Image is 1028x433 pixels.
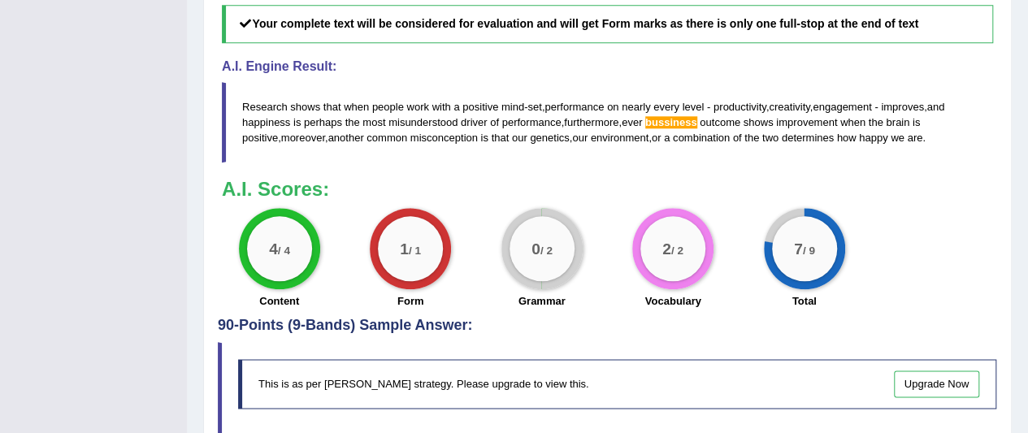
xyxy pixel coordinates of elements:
[840,116,865,128] span: when
[527,101,541,113] span: set
[572,132,588,144] span: our
[453,101,459,113] span: a
[388,116,458,128] span: misunderstood
[664,132,670,144] span: a
[907,132,922,144] span: are
[238,359,996,409] div: This is as per [PERSON_NAME] strategy. Please upgrade to view this.
[794,240,803,258] big: 7
[409,245,421,257] small: / 1
[406,101,428,113] span: work
[645,293,701,309] label: Vocabulary
[290,101,320,113] span: shows
[894,370,980,397] a: Upgrade Now
[362,116,385,128] span: most
[544,101,604,113] span: performance
[683,101,705,113] span: level
[323,101,341,113] span: that
[671,245,683,257] small: / 2
[344,101,369,113] span: when
[813,101,871,113] span: engagement
[397,293,424,309] label: Form
[744,116,774,128] span: shows
[518,293,566,309] label: Grammar
[673,132,730,144] span: combination
[707,101,710,113] span: Consider using an m-dash if you do not want to join two words. (did you mean: —)
[222,82,993,162] blockquote: - , , , , , , , , , , .
[622,116,642,128] span: ever
[512,132,527,144] span: our
[762,132,779,144] span: two
[913,116,920,128] span: is
[926,101,944,113] span: and
[462,101,498,113] span: positive
[222,59,993,74] h4: A.I. Engine Result:
[222,178,329,200] b: A.I. Scores:
[869,116,883,128] span: the
[490,116,499,128] span: of
[269,240,278,258] big: 4
[769,101,809,113] span: creativity
[530,132,569,144] span: genetics
[501,101,524,113] span: mind
[461,116,488,128] span: driver
[242,116,290,128] span: happiness
[645,116,697,128] span: Possible spelling mistake found. (did you mean: business)
[222,5,993,43] h5: Your complete text will be considered for evaluation and will get Form marks as there is only one...
[367,132,407,144] span: common
[881,101,924,113] span: improves
[733,132,742,144] span: of
[859,132,887,144] span: happy
[293,116,301,128] span: is
[782,132,834,144] span: determines
[328,132,364,144] span: another
[886,116,909,128] span: brain
[891,132,904,144] span: we
[400,240,409,258] big: 1
[345,116,360,128] span: the
[491,132,509,144] span: that
[653,101,679,113] span: every
[622,101,650,113] span: nearly
[278,245,290,257] small: / 4
[242,132,278,144] span: positive
[242,101,288,113] span: Research
[662,240,671,258] big: 2
[802,245,814,257] small: / 9
[607,101,618,113] span: on
[714,101,766,113] span: productivity
[652,132,661,144] span: or
[432,101,451,113] span: with
[502,116,562,128] span: performance
[744,132,759,144] span: the
[480,132,488,144] span: is
[540,245,552,257] small: / 2
[792,293,817,309] label: Total
[410,132,478,144] span: misconception
[304,116,342,128] span: perhaps
[531,240,540,258] big: 0
[591,132,649,144] span: environment
[776,116,837,128] span: improvement
[837,132,857,144] span: how
[372,101,404,113] span: people
[700,116,740,128] span: outcome
[281,132,325,144] span: moreover
[874,101,878,113] span: Consider using an m-dash if you do not want to join two words. (did you mean: —)
[564,116,618,128] span: furthermore
[259,293,299,309] label: Content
